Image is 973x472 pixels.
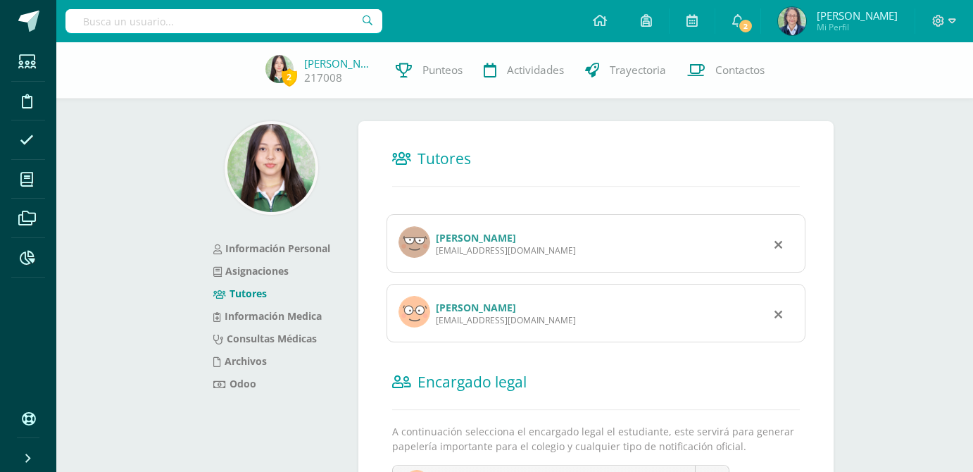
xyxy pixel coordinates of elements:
[265,55,294,83] img: 8c1a34b3b9342903322ec75c6fc362cc.png
[436,231,516,244] a: [PERSON_NAME]
[817,21,898,33] span: Mi Perfil
[282,68,297,86] span: 2
[213,242,330,255] a: Información Personal
[507,63,564,77] span: Actividades
[304,56,375,70] a: [PERSON_NAME]
[473,42,575,99] a: Actividades
[677,42,775,99] a: Contactos
[213,354,267,368] a: Archivos
[774,235,782,252] div: Remover
[213,264,289,278] a: Asignaciones
[304,70,342,85] a: 217008
[610,63,666,77] span: Trayectoria
[398,226,430,258] img: profile image
[436,314,576,326] div: [EMAIL_ADDRESS][DOMAIN_NAME]
[575,42,677,99] a: Trayectoria
[715,63,765,77] span: Contactos
[817,8,898,23] span: [PERSON_NAME]
[778,7,806,35] img: 38b2aec6391afe7c6b4a86c70859bba9.png
[436,301,516,314] a: [PERSON_NAME]
[418,372,527,392] span: Encargado legal
[774,305,782,322] div: Remover
[392,424,800,454] p: A continuación selecciona el encargado legal el estudiante, este servirá para generar papelería i...
[738,18,753,34] span: 2
[422,63,463,77] span: Punteos
[213,309,322,323] a: Información Medica
[398,296,430,328] img: profile image
[418,149,471,168] span: Tutores
[213,377,256,390] a: Odoo
[65,9,382,33] input: Busca un usuario...
[385,42,473,99] a: Punteos
[213,287,267,300] a: Tutores
[227,124,315,212] img: 11dfcd1e79fe03da27e1f72875a9533c.png
[436,244,576,256] div: [EMAIL_ADDRESS][DOMAIN_NAME]
[213,332,317,345] a: Consultas Médicas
